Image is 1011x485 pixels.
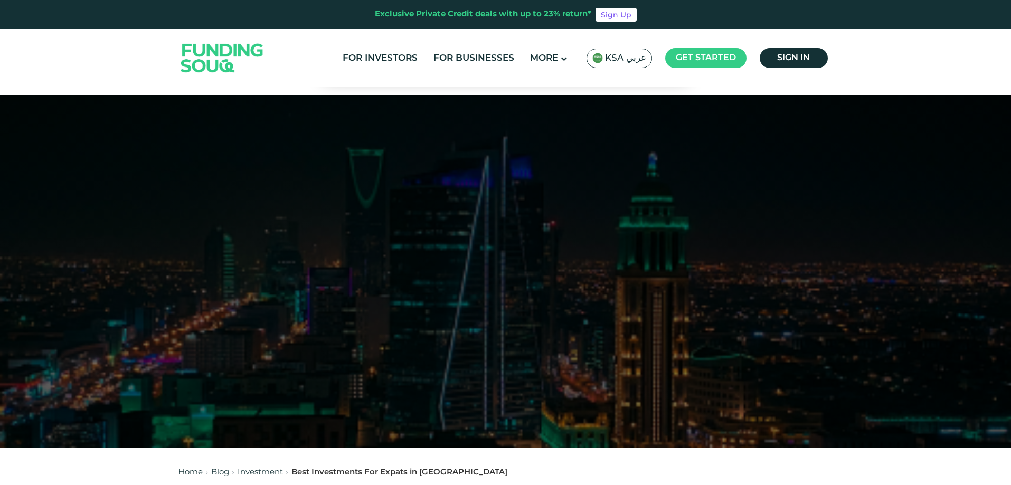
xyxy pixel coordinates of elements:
a: For Businesses [431,50,517,67]
a: Sign Up [596,8,637,22]
span: More [530,54,558,63]
div: Best Investments For Expats in [GEOGRAPHIC_DATA] [291,467,507,479]
a: Sign in [760,48,828,68]
img: SA Flag [592,53,603,63]
a: For Investors [340,50,420,67]
span: Get started [676,54,736,62]
span: Sign in [777,54,810,62]
a: Investment [238,469,283,476]
img: Logo [171,31,274,84]
a: Home [178,469,203,476]
span: KSA عربي [605,52,646,64]
div: Exclusive Private Credit deals with up to 23% return* [375,8,591,21]
a: Blog [211,469,229,476]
